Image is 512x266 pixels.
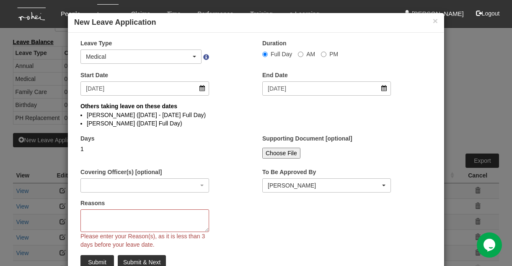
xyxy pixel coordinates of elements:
[271,51,292,57] span: Full Day
[477,232,504,258] iframe: chat widget
[80,199,105,207] label: Reasons
[86,52,191,61] div: Medical
[262,71,288,79] label: End Date
[80,168,162,176] label: Covering Officer(s) [optional]
[80,50,202,64] button: Medical
[80,103,177,110] b: Others taking leave on these dates
[262,168,316,176] label: To Be Approved By
[87,111,425,119] li: [PERSON_NAME] ([DATE] - [DATE] Full Day)
[262,81,391,96] input: d/m/yyyy
[329,51,338,57] span: PM
[262,148,300,159] input: Choose File
[262,39,287,47] label: Duration
[80,39,112,47] label: Leave Type
[74,18,156,26] b: New Leave Application
[80,71,108,79] label: Start Date
[306,51,315,57] span: AM
[87,119,425,128] li: [PERSON_NAME] ([DATE] Full Day)
[80,145,209,153] div: 1
[80,134,94,143] label: Days
[80,81,209,96] input: d/m/yyyy
[262,134,352,143] label: Supporting Document [optional]
[80,233,205,248] span: Please enter your Reason(s), as it is less than 3 days before your leave date.
[268,181,380,190] div: [PERSON_NAME]
[262,178,391,193] button: Wen-Wei Chiang
[433,16,438,25] button: ×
